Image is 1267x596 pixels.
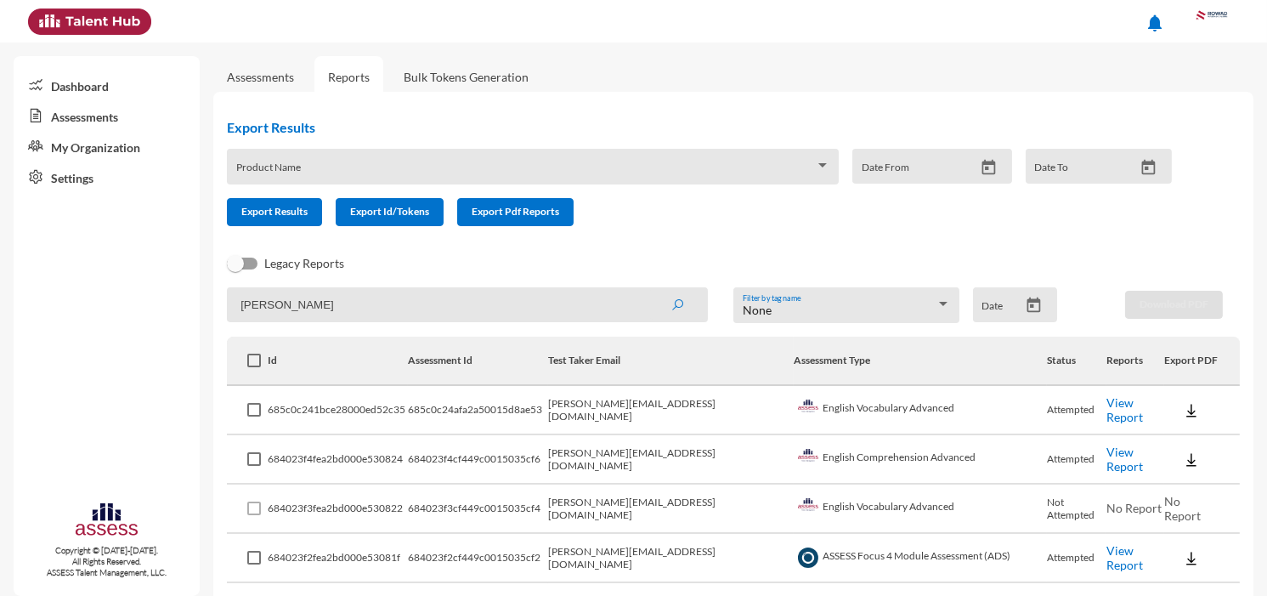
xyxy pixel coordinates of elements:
td: [PERSON_NAME][EMAIL_ADDRESS][DOMAIN_NAME] [548,485,794,534]
a: Assessments [14,100,200,131]
th: Export PDF [1164,337,1240,386]
td: English Comprehension Advanced [794,435,1047,485]
span: No Report [1106,501,1162,515]
button: Open calendar [974,159,1004,177]
span: None [743,303,772,317]
p: Copyright © [DATE]-[DATE]. All Rights Reserved. ASSESS Talent Management, LLC. [14,545,200,578]
td: Not Attempted [1047,485,1106,534]
td: ASSESS Focus 4 Module Assessment (ADS) [794,534,1047,583]
button: Export Results [227,198,322,226]
td: 684023f4cf449c0015035cf6 [408,435,548,485]
a: My Organization [14,131,200,162]
a: Assessments [227,70,294,84]
a: Bulk Tokens Generation [390,56,542,98]
span: Export Pdf Reports [472,205,559,218]
td: 685c0c241bce28000ed52c35 [268,386,408,435]
td: Attempted [1047,534,1106,583]
img: assesscompany-logo.png [74,501,139,542]
td: 684023f3fea2bd000e530822 [268,485,408,534]
th: Assessment Id [408,337,548,386]
button: Download PDF [1125,291,1223,319]
a: View Report [1106,445,1143,474]
button: Open calendar [1134,159,1163,177]
th: Reports [1106,337,1164,386]
td: 684023f3cf449c0015035cf4 [408,485,548,534]
th: Assessment Type [794,337,1047,386]
td: Attempted [1047,386,1106,435]
td: English Vocabulary Advanced [794,386,1047,435]
td: English Vocabulary Advanced [794,485,1047,534]
td: [PERSON_NAME][EMAIL_ADDRESS][DOMAIN_NAME] [548,435,794,485]
span: No Report [1164,494,1201,523]
a: View Report [1106,395,1143,424]
th: Id [268,337,408,386]
th: Status [1047,337,1106,386]
td: 684023f4fea2bd000e530824 [268,435,408,485]
a: View Report [1106,543,1143,572]
span: Export Id/Tokens [350,205,429,218]
td: 684023f2fea2bd000e53081f [268,534,408,583]
td: 684023f2cf449c0015035cf2 [408,534,548,583]
a: Reports [314,56,383,98]
td: [PERSON_NAME][EMAIL_ADDRESS][DOMAIN_NAME] [548,386,794,435]
td: 685c0c24afa2a50015d8ae53 [408,386,548,435]
span: Export Results [241,205,308,218]
button: Export Pdf Reports [457,198,574,226]
a: Settings [14,162,200,192]
span: Download PDF [1140,298,1208,310]
th: Test Taker Email [548,337,794,386]
button: Export Id/Tokens [336,198,444,226]
td: [PERSON_NAME][EMAIL_ADDRESS][DOMAIN_NAME] [548,534,794,583]
mat-icon: notifications [1145,13,1165,33]
input: Search by name, token, assessment type, etc. [227,287,708,322]
span: Legacy Reports [264,253,344,274]
a: Dashboard [14,70,200,100]
button: Open calendar [1019,297,1049,315]
td: Attempted [1047,435,1106,485]
h2: Export Results [227,119,1185,135]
